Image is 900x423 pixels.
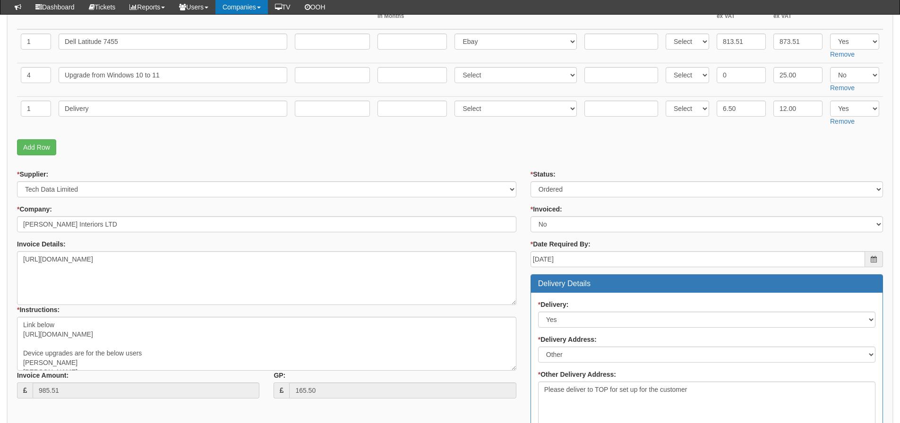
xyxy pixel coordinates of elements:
label: Delivery Address: [538,335,597,344]
label: Invoiced: [531,204,562,214]
small: ex VAT [717,12,766,20]
label: Invoice Amount: [17,371,69,380]
label: Instructions: [17,305,60,314]
small: In Months [377,12,447,20]
a: Remove [830,51,855,58]
a: Add Row [17,139,56,155]
label: Delivery: [538,300,569,309]
label: Company: [17,204,52,214]
textarea: [URL][DOMAIN_NAME] [17,251,516,305]
a: Remove [830,84,855,92]
label: GP: [274,371,285,380]
a: Remove [830,118,855,125]
textarea: Link below [URL][DOMAIN_NAME] Device upgrades are for the below users [PERSON_NAME] [PERSON_NAME]... [17,317,516,371]
label: Supplier: [17,169,48,179]
label: Date Required By: [531,239,591,249]
h3: Delivery Details [538,279,875,288]
label: Invoice Details: [17,239,66,249]
label: Other Delivery Address: [538,370,616,379]
small: ex VAT [773,12,823,20]
label: Status: [531,169,556,179]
